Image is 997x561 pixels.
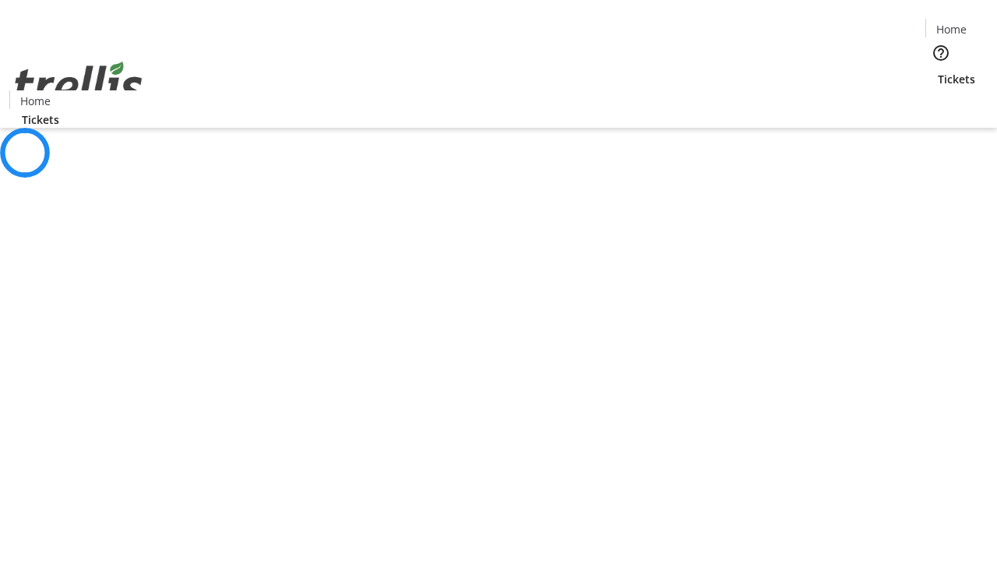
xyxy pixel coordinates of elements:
a: Home [10,93,60,109]
a: Tickets [925,71,988,87]
span: Home [936,21,967,37]
span: Tickets [22,111,59,128]
span: Home [20,93,51,109]
button: Help [925,37,956,69]
a: Tickets [9,111,72,128]
span: Tickets [938,71,975,87]
button: Cart [925,87,956,118]
a: Home [926,21,976,37]
img: Orient E2E Organization MorWpmMO7W's Logo [9,44,148,122]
